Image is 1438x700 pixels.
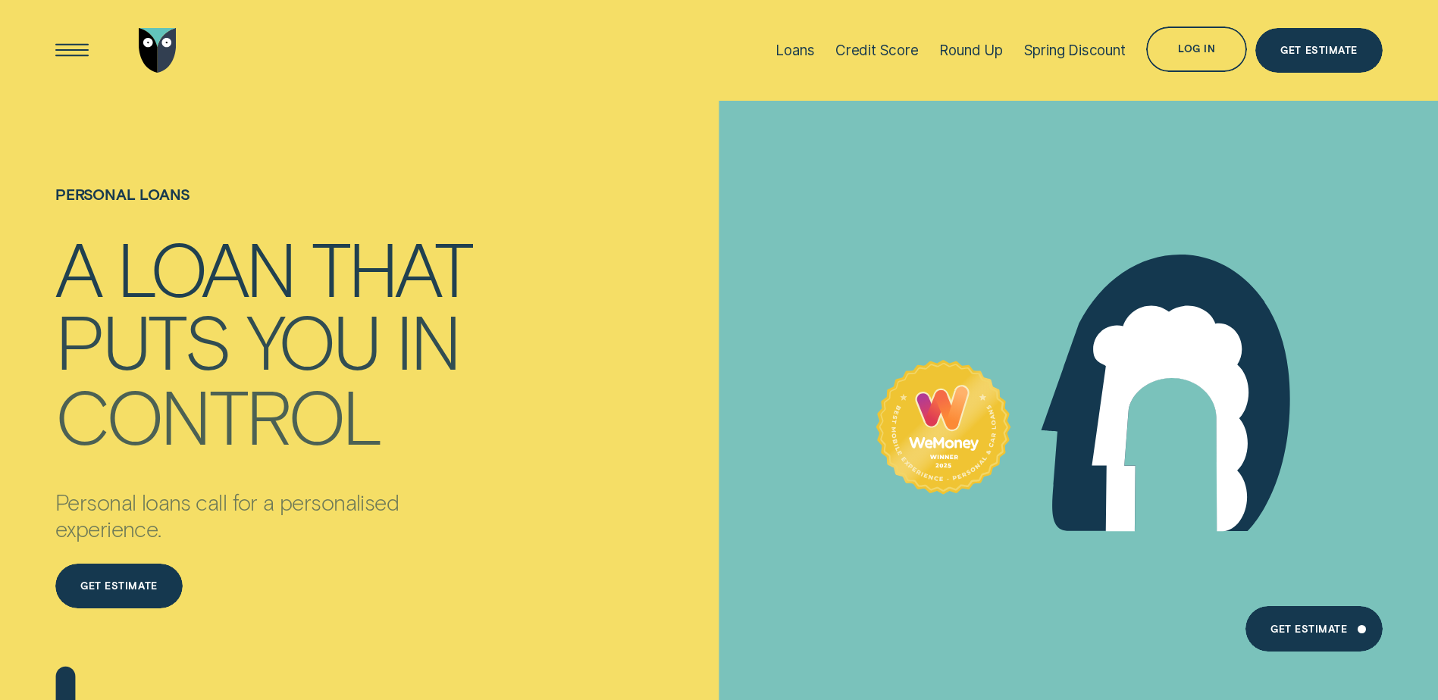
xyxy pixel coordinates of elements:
[1024,42,1126,59] div: Spring Discount
[1245,606,1383,652] a: Get Estimate
[1146,27,1247,72] button: Log in
[835,42,919,59] div: Credit Score
[55,380,381,450] div: control
[117,233,294,303] div: loan
[55,233,100,303] div: A
[49,28,95,73] button: Open Menu
[396,306,459,377] div: in
[55,564,183,609] a: Get estimate
[55,186,491,232] h1: Personal loans
[939,42,1003,59] div: Round Up
[246,306,379,377] div: you
[55,489,491,543] p: Personal loans call for a personalised experience.
[139,28,177,73] img: Wisr
[1255,28,1383,73] a: Get Estimate
[775,42,814,59] div: Loans
[312,233,472,303] div: that
[55,231,491,442] h4: A loan that puts you in control
[55,306,229,377] div: puts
